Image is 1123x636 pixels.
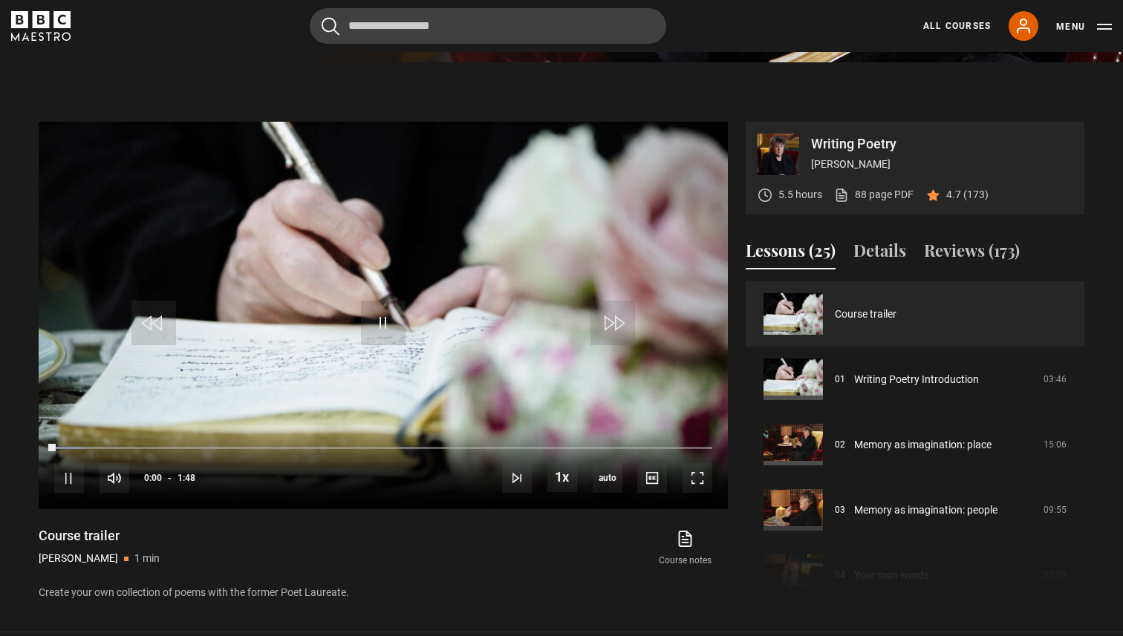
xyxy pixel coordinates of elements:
[778,187,822,203] p: 5.5 hours
[54,463,84,493] button: Pause
[643,527,728,570] a: Course notes
[923,19,991,33] a: All Courses
[811,137,1072,151] p: Writing Poetry
[322,17,339,36] button: Submit the search query
[39,551,118,566] p: [PERSON_NAME]
[683,463,712,493] button: Fullscreen
[946,187,989,203] p: 4.7 (173)
[39,585,728,600] p: Create your own collection of poems with the former Poet Laureate.
[178,465,195,491] span: 1:48
[134,551,160,566] p: 1 min
[310,8,666,44] input: Search
[637,463,667,493] button: Captions
[39,527,160,545] h1: Course trailer
[1056,19,1112,34] button: Toggle navigation
[502,463,532,493] button: Next Lesson
[854,372,979,387] a: Writing Poetry Introduction
[854,437,992,453] a: Memory as imagination: place
[144,465,162,491] span: 0:00
[924,238,1020,269] button: Reviews (173)
[547,462,577,492] button: Playback Rate
[746,238,836,269] button: Lessons (25)
[853,238,906,269] button: Details
[100,463,129,493] button: Mute
[811,157,1072,172] p: [PERSON_NAME]
[39,122,728,509] video-js: Video Player
[854,502,997,518] a: Memory as imagination: people
[168,473,172,483] span: -
[834,187,914,203] a: 88 page PDF
[593,463,622,493] span: auto
[835,306,896,322] a: Course trailer
[593,463,622,493] div: Current quality: 720p
[54,447,712,450] div: Progress Bar
[11,11,71,41] svg: BBC Maestro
